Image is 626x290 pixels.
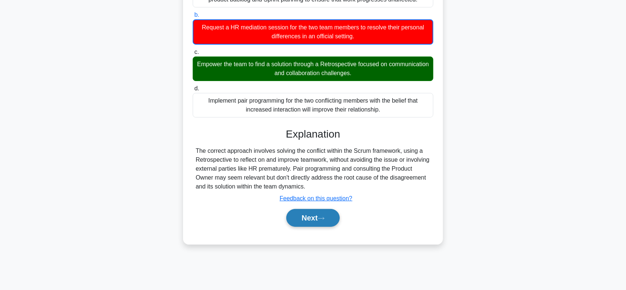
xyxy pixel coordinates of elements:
h3: Explanation [197,128,429,141]
div: Implement pair programming for the two conflicting members with the belief that increased interac... [193,93,433,117]
span: c. [194,49,199,55]
div: The correct approach involves solving the conflict within the Scrum framework, using a Retrospect... [196,146,430,191]
span: b. [194,12,199,18]
div: Empower the team to find a solution through a Retrospective focused on communication and collabor... [193,57,433,81]
div: Request a HR mediation session for the two team members to resolve their personal differences in ... [193,19,433,45]
button: Next [286,209,339,227]
a: Feedback on this question? [280,195,352,202]
span: d. [194,85,199,91]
